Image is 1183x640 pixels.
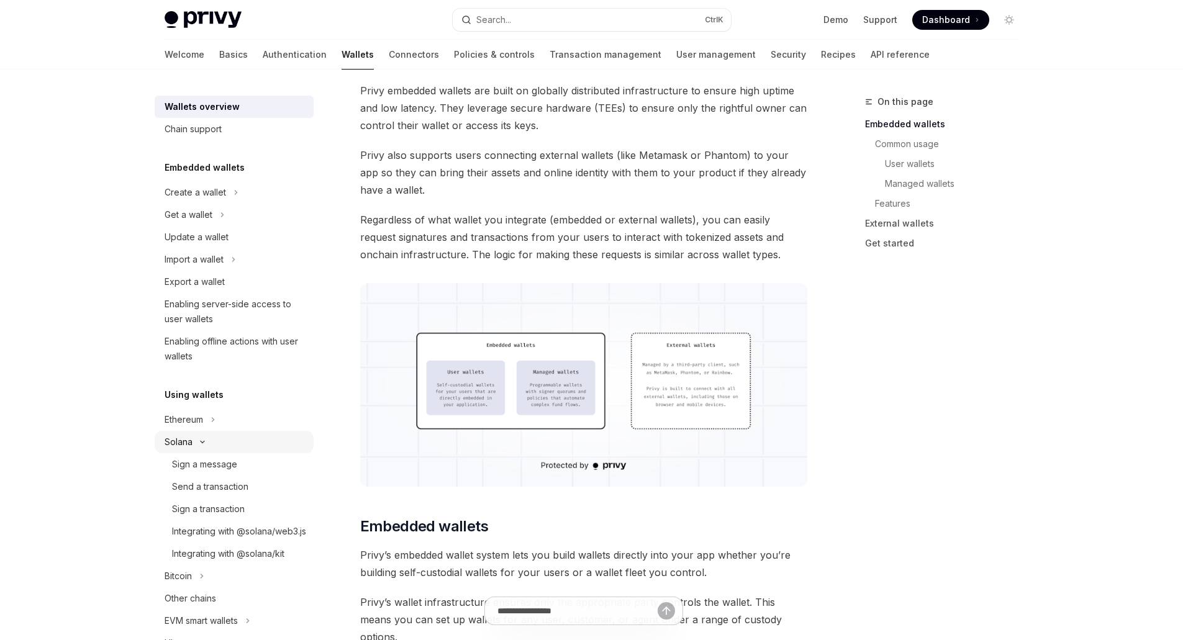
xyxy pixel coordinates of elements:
button: Toggle Create a wallet section [155,181,314,204]
div: Wallets overview [165,99,240,114]
a: API reference [871,40,930,70]
button: Open search [453,9,731,31]
a: Integrating with @solana/web3.js [155,520,314,543]
div: Bitcoin [165,569,192,584]
a: Recipes [821,40,856,70]
span: Embedded wallets [360,516,488,536]
a: Managed wallets [865,174,1029,194]
h5: Using wallets [165,387,224,402]
a: User management [676,40,756,70]
span: Privy’s embedded wallet system lets you build wallets directly into your app whether you’re build... [360,546,808,581]
div: Chain support [165,122,222,137]
div: EVM smart wallets [165,613,238,628]
a: Get started [865,233,1029,253]
a: Chain support [155,118,314,140]
a: Wallets [342,40,374,70]
a: Connectors [389,40,439,70]
div: Enabling offline actions with user wallets [165,334,306,364]
a: Dashboard [912,10,989,30]
a: External wallets [865,214,1029,233]
div: Sign a message [172,457,237,472]
div: Send a transaction [172,479,248,494]
span: Privy embedded wallets are built on globally distributed infrastructure to ensure high uptime and... [360,82,808,134]
div: Get a wallet [165,207,212,222]
span: On this page [877,94,933,109]
img: images/walletoverview.png [360,283,808,487]
img: light logo [165,11,242,29]
div: Solana [165,435,193,449]
div: Integrating with @solana/kit [172,546,284,561]
a: Update a wallet [155,226,314,248]
a: Security [771,40,806,70]
span: Privy also supports users connecting external wallets (like Metamask or Phantom) to your app so t... [360,146,808,199]
div: Integrating with @solana/web3.js [172,524,306,539]
a: Wallets overview [155,96,314,118]
a: Export a wallet [155,271,314,293]
div: Update a wallet [165,230,229,245]
a: Enabling server-side access to user wallets [155,293,314,330]
button: Toggle Import a wallet section [155,248,314,271]
span: Ctrl K [705,15,723,25]
a: Policies & controls [454,40,535,70]
button: Toggle EVM smart wallets section [155,610,314,632]
a: Common usage [865,134,1029,154]
a: Support [863,14,897,26]
a: Authentication [263,40,327,70]
button: Send message [658,602,675,620]
div: Create a wallet [165,185,226,200]
a: Sign a transaction [155,498,314,520]
button: Toggle dark mode [999,10,1019,30]
span: Dashboard [922,14,970,26]
a: Send a transaction [155,475,314,498]
div: Sign a transaction [172,502,245,516]
input: Ask a question... [497,597,658,624]
div: Other chains [165,591,216,606]
h5: Embedded wallets [165,160,245,175]
a: Sign a message [155,453,314,475]
span: Regardless of what wallet you integrate (embedded or external wallets), you can easily request si... [360,211,808,263]
a: User wallets [865,154,1029,174]
button: Toggle Bitcoin section [155,565,314,587]
button: Toggle Solana section [155,431,314,453]
button: Toggle Get a wallet section [155,204,314,226]
div: Import a wallet [165,252,224,267]
div: Search... [476,12,511,27]
a: Welcome [165,40,204,70]
a: Embedded wallets [865,114,1029,134]
a: Integrating with @solana/kit [155,543,314,565]
a: Transaction management [550,40,661,70]
a: Basics [219,40,248,70]
a: Demo [823,14,848,26]
div: Ethereum [165,412,203,427]
a: Other chains [155,587,314,610]
a: Enabling offline actions with user wallets [155,330,314,367]
div: Export a wallet [165,274,225,289]
a: Features [865,194,1029,214]
button: Toggle Ethereum section [155,408,314,431]
div: Enabling server-side access to user wallets [165,297,306,327]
